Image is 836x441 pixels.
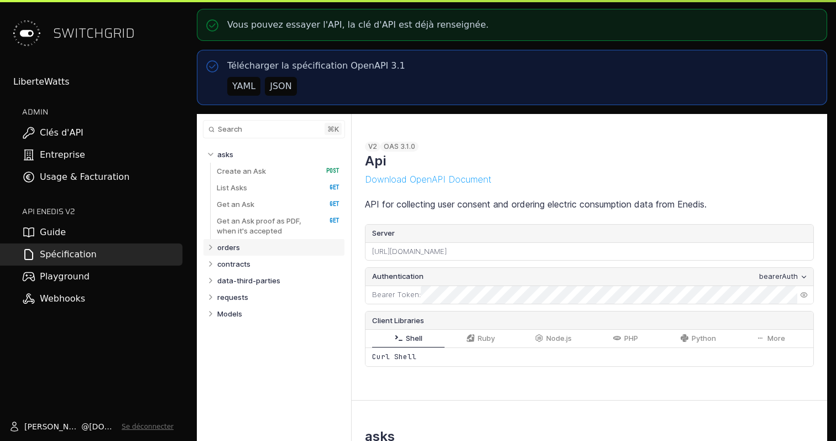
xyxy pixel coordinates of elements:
[217,256,340,272] a: contracts
[372,271,424,282] span: Authentication
[365,347,813,366] div: Curl Shell
[13,75,182,89] div: LiberteWatts
[325,123,342,135] kbd: ⌘ k
[217,146,340,163] a: asks
[265,77,296,96] button: JSON
[217,196,339,212] a: Get an Ask GET
[380,142,419,152] div: OAS 3.1.0
[318,167,339,175] span: POST
[81,421,89,432] span: @
[217,289,340,305] a: requests
[365,225,813,242] label: Server
[318,200,339,208] span: GET
[692,334,716,343] span: Python
[365,286,421,304] div: :
[232,80,255,93] div: YAML
[227,77,260,96] button: YAML
[365,243,813,261] div: [URL][DOMAIN_NAME]
[24,421,81,432] span: [PERSON_NAME].[PERSON_NAME]
[53,24,135,42] span: SWITCHGRID
[22,206,182,217] h2: API ENEDIS v2
[217,305,340,322] a: Models
[372,289,419,300] label: Bearer Token
[217,276,280,286] p: data-third-parties
[217,183,247,193] p: List Asks
[217,163,339,179] a: Create an Ask POST
[756,271,811,283] button: bearerAuth
[22,106,182,117] h2: ADMIN
[218,125,242,133] span: Search
[624,334,638,343] span: PHP
[122,422,174,431] button: Se déconnecter
[227,59,405,72] p: Télécharger la spécification OpenAPI 3.1
[365,142,380,152] div: v2
[227,18,489,32] p: Vous pouvez essayer l'API, la clé d'API est déjà renseignée.
[89,421,117,432] span: [DOMAIN_NAME]
[365,153,386,169] h1: Api
[217,239,340,256] a: orders
[365,198,814,211] p: API for collecting user consent and ordering electric consumption data from Enedis.
[217,149,233,159] p: asks
[318,217,339,225] span: GET
[759,271,798,282] div: bearerAuth
[217,179,339,196] a: List Asks GET
[365,312,813,329] div: Client Libraries
[478,334,495,343] span: Ruby
[217,309,242,319] p: Models
[406,334,422,343] span: Shell
[217,166,266,176] p: Create an Ask
[9,15,44,51] img: Switchgrid Logo
[318,184,339,191] span: GET
[217,216,315,236] p: Get an Ask proof as PDF, when it's accepted
[217,292,248,302] p: requests
[365,174,492,184] button: Download OpenAPI Document
[217,242,240,252] p: orders
[217,259,250,269] p: contracts
[270,80,291,93] div: JSON
[217,212,339,239] a: Get an Ask proof as PDF, when it's accepted GET
[217,199,254,209] p: Get an Ask
[546,334,572,343] span: Node.js
[217,272,340,289] a: data-third-parties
